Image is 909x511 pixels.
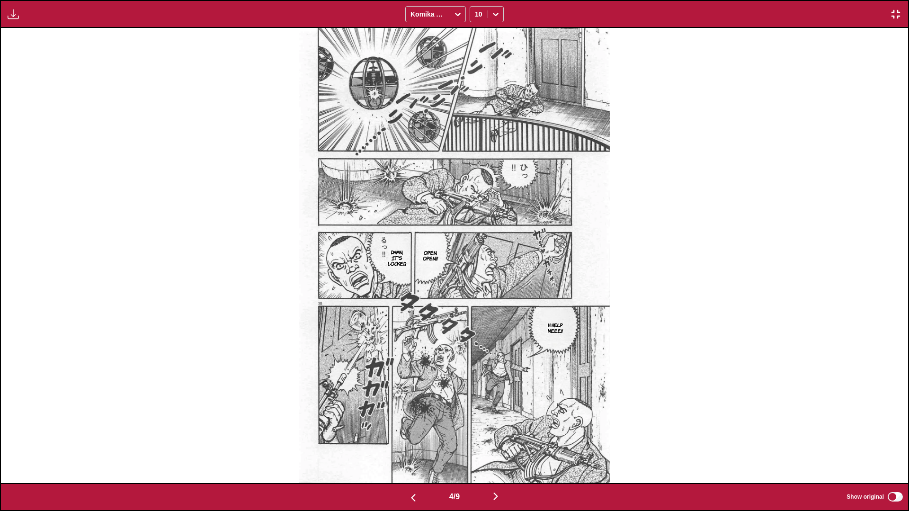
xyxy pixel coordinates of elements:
p: Damn, it's locked. [385,247,409,268]
p: Open, open!! [419,248,442,263]
img: Previous page [408,492,419,503]
input: Show original [888,492,903,502]
img: Next page [490,491,501,502]
img: Manga Panel [299,28,610,483]
p: H-Help meee!! [539,320,572,335]
span: 4 / 9 [449,493,460,501]
img: Download translated images [8,9,19,20]
span: Show original [847,493,884,500]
